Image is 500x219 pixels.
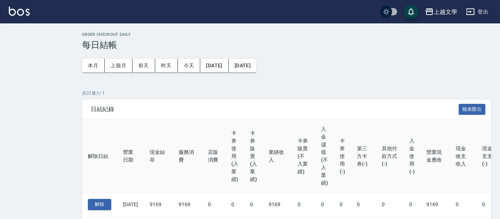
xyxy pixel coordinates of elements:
[82,90,491,97] p: 共 31 筆, 1 / 1
[88,199,111,210] button: 解除
[315,120,334,193] th: 入金儲值(不入業績)
[244,193,263,216] td: 0
[421,193,450,216] td: 9169
[173,120,202,193] th: 服務消費
[155,59,178,72] button: 昨天
[334,193,351,216] td: 0
[292,193,315,216] td: 0
[173,193,202,216] td: 9169
[459,104,486,115] button: 報表匯出
[351,120,376,193] th: 第三方卡券(-)
[144,193,173,216] td: 9169
[351,193,376,216] td: 0
[376,120,404,193] th: 其他付款方式(-)
[144,120,173,193] th: 現金結存
[117,120,144,193] th: 營業日期
[334,120,351,193] th: 卡券使用(-)
[450,193,476,216] td: 0
[105,59,133,72] button: 上個月
[82,120,117,193] th: 解除日結
[178,59,201,72] button: 今天
[315,193,334,216] td: 0
[421,120,450,193] th: 營業現金應收
[225,120,244,193] th: 卡券使用(入業績)
[376,193,404,216] td: 0
[263,193,292,216] td: 9169
[403,193,421,216] td: 0
[244,120,263,193] th: 卡券販賣(入業績)
[225,193,244,216] td: 0
[463,5,491,19] button: 登出
[202,193,225,216] td: 0
[200,59,228,72] button: [DATE]
[229,59,257,72] button: [DATE]
[292,120,315,193] th: 卡券販賣(不入業績)
[91,106,459,113] span: 日結紀錄
[9,7,30,16] img: Logo
[202,120,225,193] th: 店販消費
[404,4,418,19] button: save
[422,4,460,19] button: 上越文學
[403,120,421,193] th: 入金使用(-)
[82,59,105,72] button: 本月
[459,105,486,112] a: 報表匯出
[434,7,457,16] div: 上越文學
[117,193,144,216] td: [DATE]
[82,32,491,37] h2: Order checkout daily
[82,40,491,50] h3: 每日結帳
[133,59,155,72] button: 前天
[450,120,476,193] th: 現金收支收入
[263,120,292,193] th: 業績收入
